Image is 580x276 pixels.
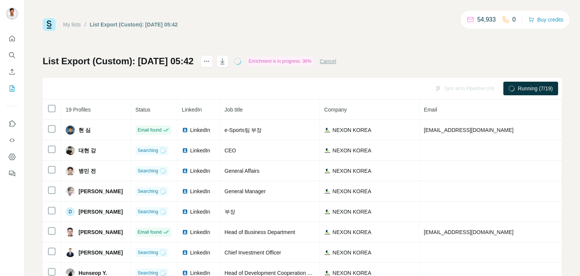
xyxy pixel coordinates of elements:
[225,107,243,113] span: Job title
[320,57,336,65] button: Cancel
[324,147,330,154] img: company-logo
[225,270,320,276] span: Head of Development Cooperation Team
[66,146,75,155] img: Avatar
[138,208,158,215] span: Searching
[43,55,194,67] h1: List Export (Custom): [DATE] 05:42
[424,127,514,133] span: [EMAIL_ADDRESS][DOMAIN_NAME]
[324,188,330,194] img: company-logo
[182,270,188,276] img: LinkedIn logo
[79,208,123,216] span: [PERSON_NAME]
[138,188,158,195] span: Searching
[333,126,372,134] span: NEXON KOREA
[182,127,188,133] img: LinkedIn logo
[190,167,210,175] span: LinkedIn
[324,229,330,235] img: company-logo
[182,250,188,256] img: LinkedIn logo
[190,249,210,256] span: LinkedIn
[66,187,75,196] img: Avatar
[182,168,188,174] img: LinkedIn logo
[182,188,188,194] img: LinkedIn logo
[190,208,210,216] span: LinkedIn
[333,147,372,154] span: NEXON KOREA
[79,249,123,256] span: [PERSON_NAME]
[85,21,86,28] li: /
[518,85,553,92] span: Running (7/19)
[6,82,18,95] button: My lists
[324,209,330,215] img: company-logo
[6,32,18,45] button: Quick start
[225,147,236,154] span: CEO
[225,229,295,235] span: Head of Business Department
[66,207,75,216] div: D
[528,14,563,25] button: Buy credits
[138,167,158,174] span: Searching
[225,168,259,174] span: General Affairs
[182,107,202,113] span: LinkedIn
[138,229,162,236] span: Email found
[43,18,56,31] img: Surfe Logo
[6,150,18,164] button: Dashboard
[90,21,178,28] div: List Export (Custom): [DATE] 05:42
[190,188,210,195] span: LinkedIn
[477,15,496,24] p: 54,933
[225,250,281,256] span: Chief Investment Officer
[6,48,18,62] button: Search
[66,107,91,113] span: 19 Profiles
[138,249,158,256] span: Searching
[182,147,188,154] img: LinkedIn logo
[201,55,213,67] button: actions
[6,133,18,147] button: Use Surfe API
[79,126,91,134] span: 현 심
[225,188,266,194] span: General Manager
[424,229,514,235] span: [EMAIL_ADDRESS][DOMAIN_NAME]
[136,107,151,113] span: Status
[66,248,75,257] img: Avatar
[333,188,372,195] span: NEXON KOREA
[79,167,96,175] span: 병민 전
[66,126,75,135] img: Avatar
[6,8,18,20] img: Avatar
[182,229,188,235] img: LinkedIn logo
[324,107,347,113] span: Company
[79,228,123,236] span: [PERSON_NAME]
[190,228,210,236] span: LinkedIn
[138,127,162,133] span: Email found
[512,15,516,24] p: 0
[6,167,18,180] button: Feedback
[333,167,372,175] span: NEXON KOREA
[333,228,372,236] span: NEXON KOREA
[324,270,330,276] img: company-logo
[79,147,96,154] span: 대현 강
[63,22,81,28] a: My lists
[190,147,210,154] span: LinkedIn
[79,188,123,195] span: [PERSON_NAME]
[66,228,75,237] img: Avatar
[6,65,18,79] button: Enrich CSV
[138,147,158,154] span: Searching
[6,117,18,130] button: Use Surfe on LinkedIn
[247,57,314,66] div: Enrichment is in progress: 36%
[333,208,372,216] span: NEXON KOREA
[225,209,235,215] span: 부장
[333,249,372,256] span: NEXON KOREA
[324,168,330,174] img: company-logo
[182,209,188,215] img: LinkedIn logo
[324,127,330,133] img: company-logo
[190,126,210,134] span: LinkedIn
[66,166,75,175] img: Avatar
[225,127,262,133] span: e-Sports팀 부장
[424,107,437,113] span: Email
[324,250,330,256] img: company-logo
